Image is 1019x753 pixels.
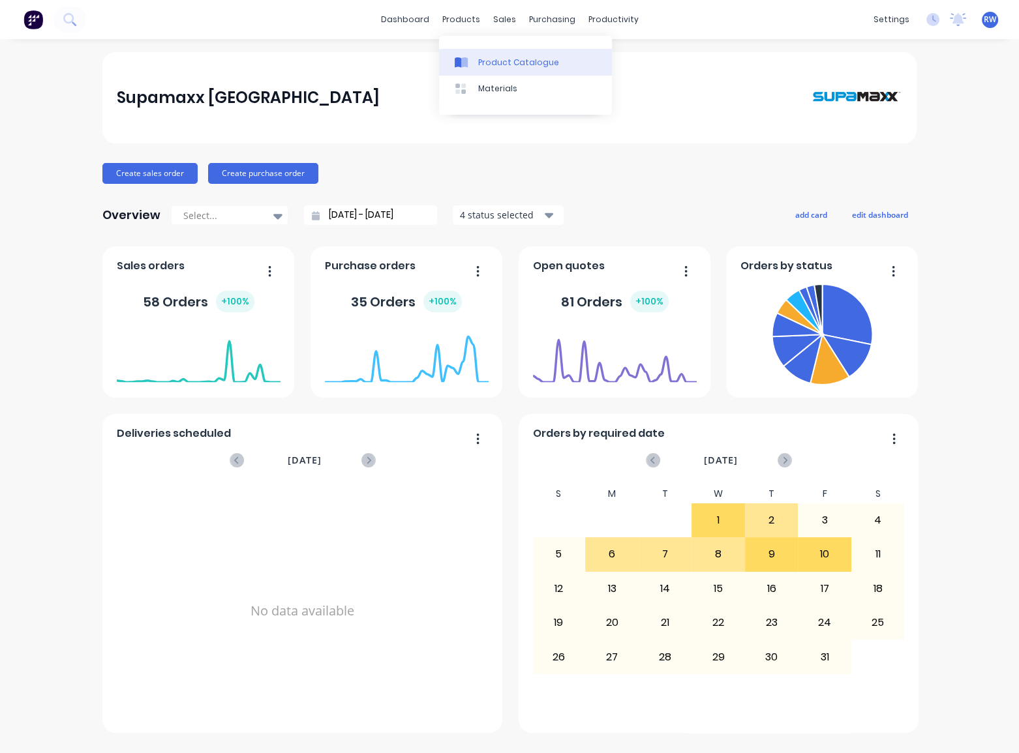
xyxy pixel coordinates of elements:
[533,640,585,673] div: 26
[798,538,851,570] div: 10
[117,85,380,111] div: Supamaxx [GEOGRAPHIC_DATA]
[325,258,416,274] span: Purchase orders
[561,291,669,312] div: 81 Orders
[533,538,585,570] div: 5
[639,484,692,503] div: T
[692,504,744,537] div: 1
[630,291,669,312] div: + 100 %
[798,504,851,537] div: 3
[798,484,851,503] div: F
[478,83,517,95] div: Materials
[585,484,639,503] div: M
[523,10,582,29] div: purchasing
[851,484,905,503] div: S
[117,258,185,274] span: Sales orders
[533,606,585,639] div: 19
[582,10,645,29] div: productivity
[586,640,638,673] div: 27
[852,606,904,639] div: 25
[692,538,744,570] div: 8
[746,538,798,570] div: 9
[102,202,160,228] div: Overview
[787,206,836,223] button: add card
[487,10,523,29] div: sales
[852,538,904,570] div: 11
[423,291,462,312] div: + 100 %
[745,484,798,503] div: T
[374,10,436,29] a: dashboard
[533,572,585,605] div: 12
[453,205,564,225] button: 4 status selected
[844,206,917,223] button: edit dashboard
[586,606,638,639] div: 20
[692,484,745,503] div: W
[436,10,487,29] div: products
[216,291,254,312] div: + 100 %
[746,606,798,639] div: 23
[460,208,542,222] div: 4 status selected
[798,640,851,673] div: 31
[639,572,692,605] div: 14
[692,572,744,605] div: 15
[532,484,586,503] div: S
[439,76,612,102] a: Materials
[798,572,851,605] div: 17
[143,291,254,312] div: 58 Orders
[746,572,798,605] div: 16
[639,640,692,673] div: 28
[692,606,744,639] div: 22
[746,504,798,537] div: 2
[351,291,462,312] div: 35 Orders
[208,163,318,184] button: Create purchase order
[867,10,916,29] div: settings
[117,484,489,737] div: No data available
[984,14,996,25] span: RW
[746,640,798,673] div: 30
[852,572,904,605] div: 18
[639,538,692,570] div: 7
[852,504,904,537] div: 4
[533,426,665,441] span: Orders by required date
[811,65,902,130] img: Supamaxx Australia
[478,57,559,68] div: Product Catalogue
[586,538,638,570] div: 6
[740,258,832,274] span: Orders by status
[704,453,738,467] span: [DATE]
[586,572,638,605] div: 13
[692,640,744,673] div: 29
[533,258,605,274] span: Open quotes
[639,606,692,639] div: 21
[439,49,612,75] a: Product Catalogue
[102,163,198,184] button: Create sales order
[288,453,322,467] span: [DATE]
[798,606,851,639] div: 24
[23,10,43,29] img: Factory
